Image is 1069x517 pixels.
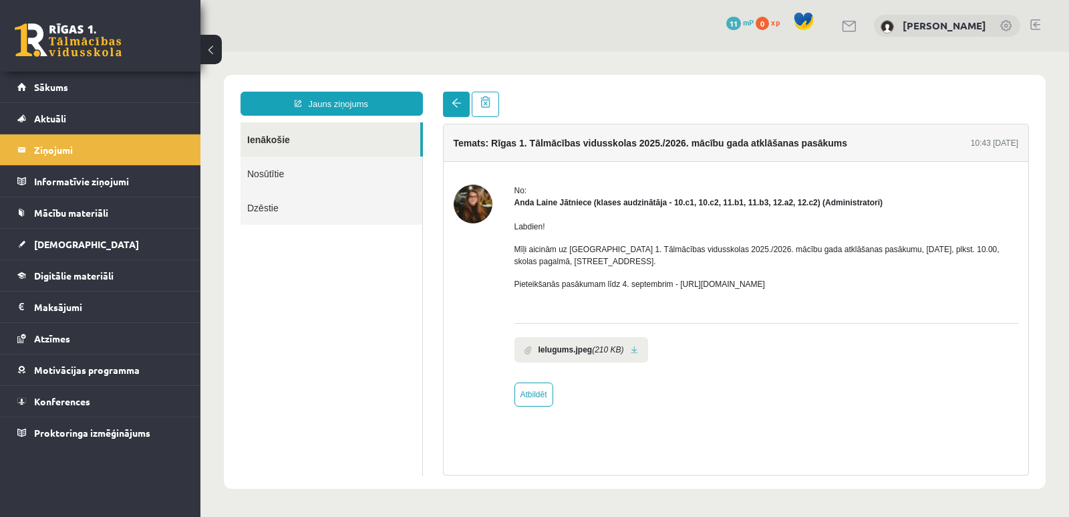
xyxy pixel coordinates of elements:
[34,292,184,322] legend: Maksājumi
[17,197,184,228] a: Mācību materiāli
[17,323,184,354] a: Atzīmes
[17,260,184,291] a: Digitālie materiāli
[34,332,70,344] span: Atzīmes
[903,19,986,32] a: [PERSON_NAME]
[34,395,90,407] span: Konferences
[726,17,741,30] span: 11
[881,20,894,33] img: Amālija Gabrene
[34,427,150,439] span: Proktoringa izmēģinājums
[40,71,220,105] a: Ienākošie
[17,292,184,322] a: Maksājumi
[17,417,184,448] a: Proktoringa izmēģinājums
[34,270,114,282] span: Digitālie materiāli
[726,17,754,27] a: 11 mP
[314,227,818,239] p: Pieteikšanās pasākumam līdz 4. septembrim - [URL][DOMAIN_NAME]
[253,133,292,172] img: Anda Laine Jātniece (klases audzinātāja - 10.c1, 10.c2, 11.b1, 11.b3, 12.a2, 12.c2)
[40,105,222,139] a: Nosūtītie
[17,386,184,417] a: Konferences
[34,207,108,219] span: Mācību materiāli
[17,354,184,385] a: Motivācijas programma
[253,86,647,97] h4: Temats: Rīgas 1. Tālmācības vidusskolas 2025./2026. mācību gada atklāšanas pasākums
[314,133,818,145] div: No:
[34,81,68,93] span: Sākums
[17,134,184,165] a: Ziņojumi
[34,166,184,197] legend: Informatīvie ziņojumi
[34,364,140,376] span: Motivācijas programma
[34,238,139,250] span: [DEMOGRAPHIC_DATA]
[40,139,222,173] a: Dzēstie
[17,229,184,260] a: [DEMOGRAPHIC_DATA]
[314,192,818,216] p: Mīļi aicinām uz [GEOGRAPHIC_DATA] 1. Tālmācības vidusskolas 2025./2026. mācību gada atklāšanas pa...
[756,17,769,30] span: 0
[314,146,683,156] strong: Anda Laine Jātniece (klases audzinātāja - 10.c1, 10.c2, 11.b1, 11.b3, 12.a2, 12.c2) (Administratori)
[40,40,222,64] a: Jauns ziņojums
[17,166,184,197] a: Informatīvie ziņojumi
[17,103,184,134] a: Aktuāli
[743,17,754,27] span: mP
[34,112,66,124] span: Aktuāli
[17,72,184,102] a: Sākums
[392,292,423,304] i: (210 KB)
[314,331,353,355] a: Atbildēt
[338,292,392,304] b: Ielugums.jpeg
[771,17,780,27] span: xp
[34,134,184,165] legend: Ziņojumi
[15,23,122,57] a: Rīgas 1. Tālmācības vidusskola
[756,17,786,27] a: 0 xp
[314,169,818,181] p: Labdien!
[770,86,818,98] div: 10:43 [DATE]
